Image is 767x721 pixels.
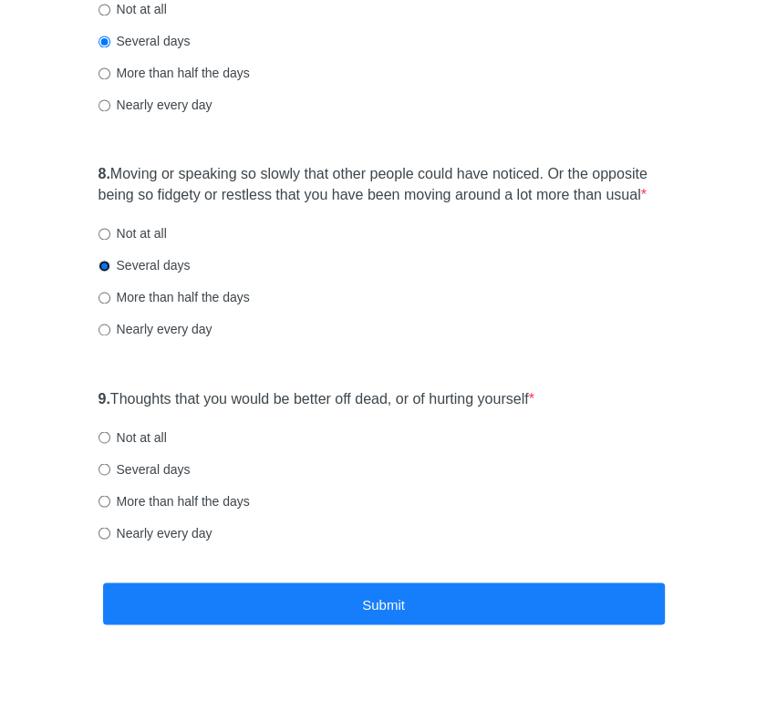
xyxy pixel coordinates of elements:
[98,292,110,304] input: More than half the days
[98,224,167,242] label: Not at all
[98,64,250,82] label: More than half the days
[98,99,110,111] input: Nearly every day
[98,390,110,406] strong: 9.
[98,36,110,47] input: Several days
[98,256,191,274] label: Several days
[98,388,534,409] label: Thoughts that you would be better off dead, or of hurting yourself
[98,32,191,50] label: Several days
[98,228,110,240] input: Not at all
[98,67,110,79] input: More than half the days
[98,491,250,510] label: More than half the days
[98,495,110,507] input: More than half the days
[98,527,110,539] input: Nearly every day
[98,96,212,114] label: Nearly every day
[103,582,665,625] button: Submit
[98,431,110,443] input: Not at all
[98,288,250,306] label: More than half the days
[98,320,212,338] label: Nearly every day
[98,523,212,541] label: Nearly every day
[98,260,110,272] input: Several days
[98,459,191,478] label: Several days
[98,324,110,335] input: Nearly every day
[98,164,669,206] label: Moving or speaking so slowly that other people could have noticed. Or the opposite being so fidge...
[98,4,110,15] input: Not at all
[98,166,110,181] strong: 8.
[98,427,167,446] label: Not at all
[98,463,110,475] input: Several days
